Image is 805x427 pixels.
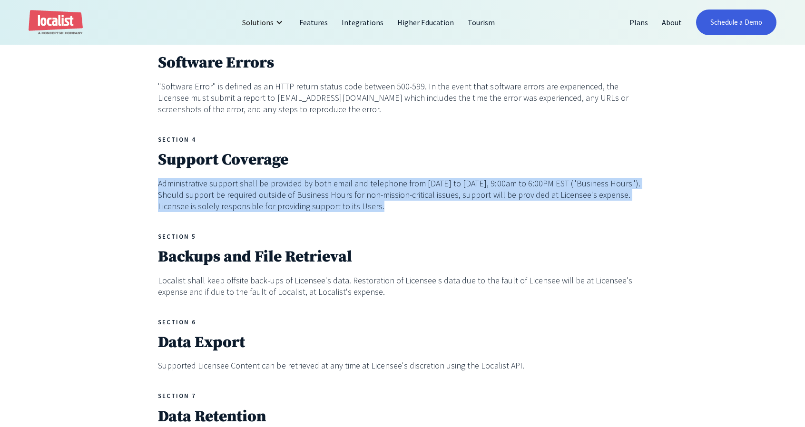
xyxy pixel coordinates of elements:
[158,136,647,143] h5: SECTION 4
[235,11,293,34] div: Solutions
[158,217,647,228] p: ‍
[158,275,647,298] p: Localist shall keep offsite back-ups of Licensee's data. Restoration of Licensee's data due to th...
[158,53,647,74] h2: Software Errors
[158,333,647,353] h2: Data Export
[158,178,647,212] p: Administrative support shall be provided by both email and telephone from [DATE] to [DATE], 9:00a...
[158,247,647,268] h2: Backups and File Retrieval
[623,11,655,34] a: Plans
[158,81,647,115] p: "Software Error" is defined as an HTTP return status code between 500-599. In the event that soft...
[158,233,647,240] h5: SECTION 5
[696,10,776,35] a: Schedule a Demo
[335,11,391,34] a: Integrations
[158,150,647,171] h2: Support Coverage
[391,11,461,34] a: Higher Education
[29,10,83,35] a: home
[158,360,647,371] p: Supported Licensee Content can be retrieved at any time at Licensee's discretion using the Locali...
[242,17,274,28] div: Solutions
[158,376,647,388] p: ‍
[293,11,335,34] a: Features
[655,11,689,34] a: About
[158,39,647,46] h5: SECTION 3
[158,302,647,314] p: ‍
[158,319,647,326] h5: SECTION 6
[461,11,502,34] a: Tourism
[158,120,647,131] p: ‍
[158,392,647,399] h5: SECTION 7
